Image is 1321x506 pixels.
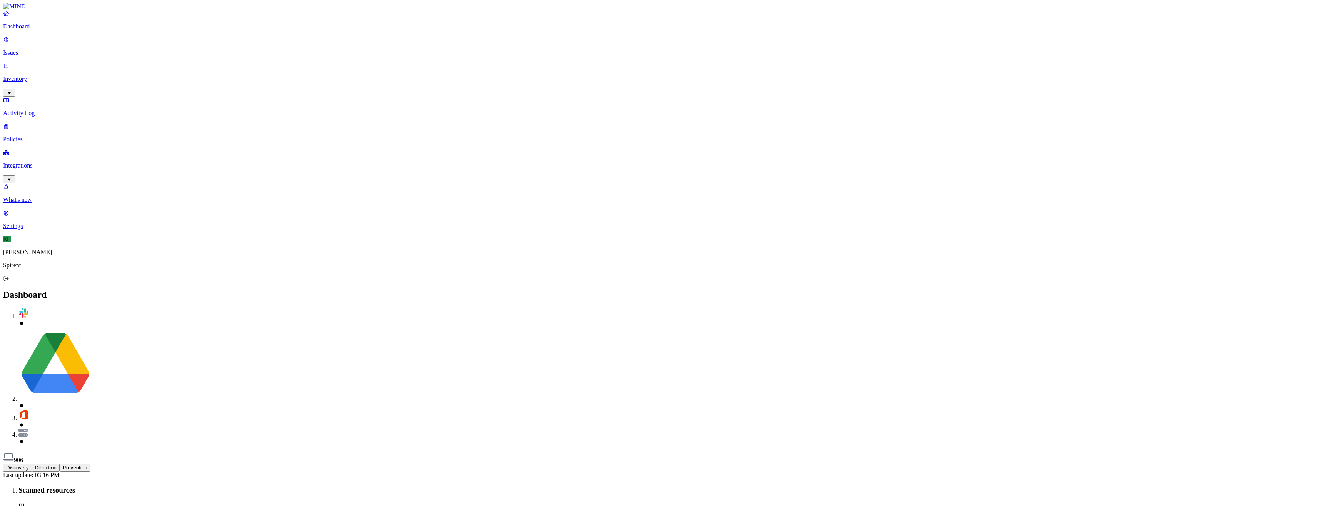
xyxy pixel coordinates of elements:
button: Detection [32,464,60,472]
button: Prevention [60,464,90,472]
a: Dashboard [3,10,1318,30]
p: Policies [3,136,1318,143]
a: What's new [3,183,1318,203]
a: MIND [3,3,1318,10]
a: Integrations [3,149,1318,182]
p: Dashboard [3,23,1318,30]
p: Activity Log [3,110,1318,117]
span: EL [3,236,11,242]
a: Inventory [3,62,1318,96]
h3: Scanned resources [18,486,1318,494]
p: Issues [3,49,1318,56]
p: Spirent [3,262,1318,269]
img: svg%3e [3,451,14,462]
a: Policies [3,123,1318,143]
img: svg%3e [18,429,28,437]
a: Issues [3,36,1318,56]
img: svg%3e [18,308,29,318]
img: svg%3e [18,409,29,420]
img: svg%3e [18,327,92,401]
p: [PERSON_NAME] [3,249,1318,256]
h2: Dashboard [3,290,1318,300]
p: Integrations [3,162,1318,169]
p: Inventory [3,75,1318,82]
p: What's new [3,196,1318,203]
a: Settings [3,209,1318,230]
span: 906 [14,457,23,463]
span: Last update: 03:16 PM [3,472,59,478]
button: Discovery [3,464,32,472]
img: MIND [3,3,26,10]
a: Activity Log [3,97,1318,117]
p: Settings [3,223,1318,230]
